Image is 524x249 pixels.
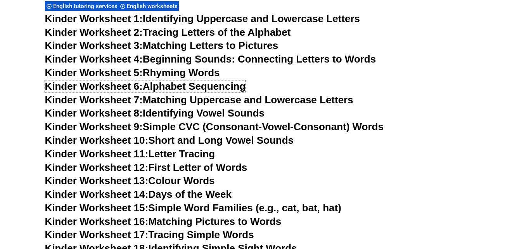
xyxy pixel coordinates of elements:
[45,53,143,65] span: Kinder Worksheet 4:
[45,216,282,227] a: Kinder Worksheet 16:Matching Pictures to Words
[45,229,149,240] span: Kinder Worksheet 17:
[45,202,149,214] span: Kinder Worksheet 15:
[45,148,215,160] a: Kinder Worksheet 11:Letter Tracing
[45,40,143,51] span: Kinder Worksheet 3:
[45,1,119,11] div: English tutoring services
[45,94,143,106] span: Kinder Worksheet 7:
[45,216,149,227] span: Kinder Worksheet 16:
[45,148,149,160] span: Kinder Worksheet 11:
[45,80,246,92] a: Kinder Worksheet 6:Alphabet Sequencing
[53,3,120,10] span: English tutoring services
[45,107,265,119] a: Kinder Worksheet 8:Identifying Vowel Sounds
[45,26,291,38] a: Kinder Worksheet 2:Tracing Letters of the Alphabet
[45,26,143,38] span: Kinder Worksheet 2:
[45,13,143,24] span: Kinder Worksheet 1:
[119,1,179,11] div: English worksheets
[45,107,143,119] span: Kinder Worksheet 8:
[45,229,254,240] a: Kinder Worksheet 17:Tracing Simple Words
[45,94,353,106] a: Kinder Worksheet 7:Matching Uppercase and Lowercase Letters
[45,40,278,51] a: Kinder Worksheet 3:Matching Letters to Pictures
[45,188,232,200] a: Kinder Worksheet 14:Days of the Week
[45,121,384,132] a: Kinder Worksheet 9:Simple CVC (Consonant-Vowel-Consonant) Words
[45,134,294,146] a: Kinder Worksheet 10:Short and Long Vowel Sounds
[45,162,247,173] a: Kinder Worksheet 12:First Letter of Words
[45,67,143,78] span: Kinder Worksheet 5:
[45,162,149,173] span: Kinder Worksheet 12:
[127,3,180,10] span: English worksheets
[45,202,341,214] a: Kinder Worksheet 15:Simple Word Families (e.g., cat, bat, hat)
[395,161,524,249] iframe: Chat Widget
[45,80,143,92] span: Kinder Worksheet 6:
[45,134,149,146] span: Kinder Worksheet 10:
[45,53,376,65] a: Kinder Worksheet 4:Beginning Sounds: Connecting Letters to Words
[45,67,220,78] a: Kinder Worksheet 5:Rhyming Words
[45,121,143,132] span: Kinder Worksheet 9:
[45,13,360,24] a: Kinder Worksheet 1:Identifying Uppercase and Lowercase Letters
[45,175,215,186] a: Kinder Worksheet 13:Colour Words
[45,188,149,200] span: Kinder Worksheet 14:
[45,175,149,186] span: Kinder Worksheet 13:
